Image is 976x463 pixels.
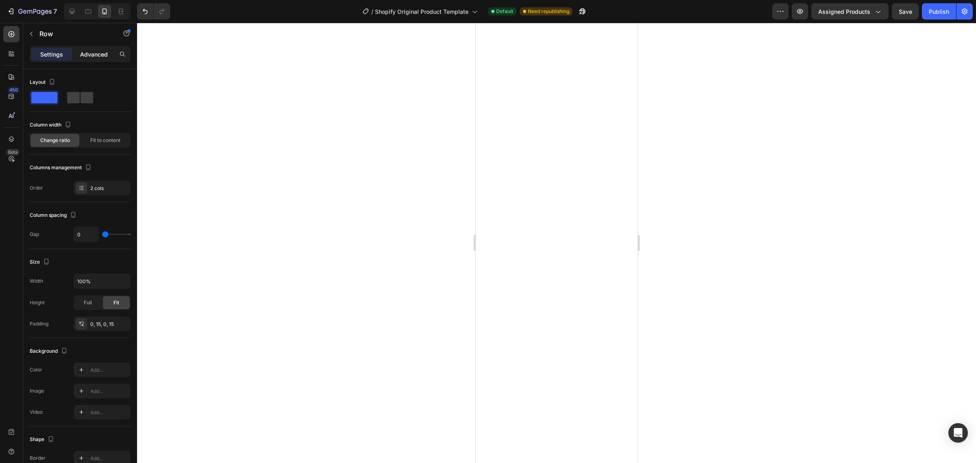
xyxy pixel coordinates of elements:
div: Color [30,366,42,373]
p: Row [39,29,109,39]
div: Shape [30,434,56,445]
div: 0, 15, 0, 15 [90,321,129,328]
div: Add... [90,367,129,374]
p: Settings [40,50,63,59]
button: Assigned Products [811,3,889,20]
p: 7 [53,7,57,16]
div: Background [30,346,69,357]
div: Layout [30,77,57,88]
button: 7 [3,3,61,20]
div: Gap [30,231,39,238]
span: Fit [113,299,119,306]
span: Full [84,299,92,306]
span: Default [496,8,513,15]
div: Size [30,257,51,268]
div: Open Intercom Messenger [948,423,968,443]
span: / [371,7,373,16]
p: Advanced [80,50,108,59]
iframe: Design area [476,23,638,463]
span: Change ratio [40,137,70,144]
div: Column width [30,120,73,131]
input: Auto [74,227,98,242]
div: Height [30,299,45,306]
span: Fit to content [90,137,120,144]
button: Save [892,3,919,20]
div: Width [30,277,43,285]
span: Need republishing [528,8,569,15]
div: Add... [90,455,129,462]
div: Order [30,184,43,192]
span: Assigned Products [818,7,870,16]
div: Add... [90,409,129,416]
input: Auto [74,274,130,288]
div: Columns management [30,162,93,173]
div: Video [30,408,43,416]
span: Save [899,8,912,15]
div: 450 [8,87,20,93]
div: Undo/Redo [137,3,170,20]
div: Column spacing [30,210,78,221]
div: Add... [90,388,129,395]
div: Image [30,387,44,395]
div: Publish [929,7,949,16]
div: Border [30,454,46,462]
div: 2 cols [90,185,129,192]
div: Padding [30,320,48,328]
div: Beta [6,149,20,155]
span: Shopify Original Product Template [375,7,468,16]
button: Publish [922,3,956,20]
